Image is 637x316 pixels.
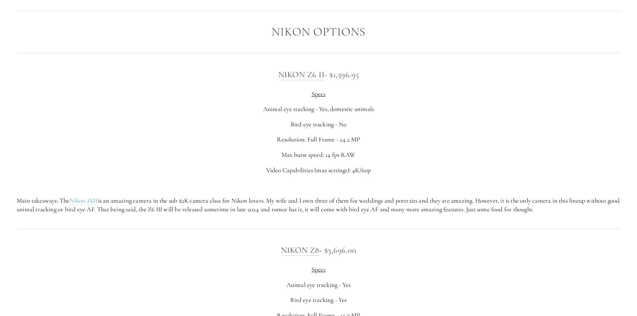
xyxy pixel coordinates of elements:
a: Nikon Z8 [281,245,319,256]
p: Max burst speed: 14 fps RAW [17,150,620,160]
p: Video Capabilities (max settings): 4K/60p [17,166,620,175]
a: Nikon Z6II [70,197,98,205]
p: Resolution: Full Frame - 24.2 MP [17,135,620,144]
p: Animal eye tracking - Yes [17,281,620,290]
h3: - $3,696.00 [17,243,620,257]
a: Nikon Z6 II [278,70,325,80]
h2: Nikon Options [17,25,620,38]
p: Bird eye tracking - Yes [17,296,620,305]
span: Specs [312,90,326,98]
p: Animal eye tracking - Yes, domestic animals [17,105,620,114]
h3: - $1,596.95 [17,68,620,81]
span: Specs [312,266,326,273]
p: Bird eye tracking - No [17,120,620,129]
p: Main takeaways: The is an amazing camera in the sub $2K camera class for Nikon lovers. My wife an... [17,196,620,214]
